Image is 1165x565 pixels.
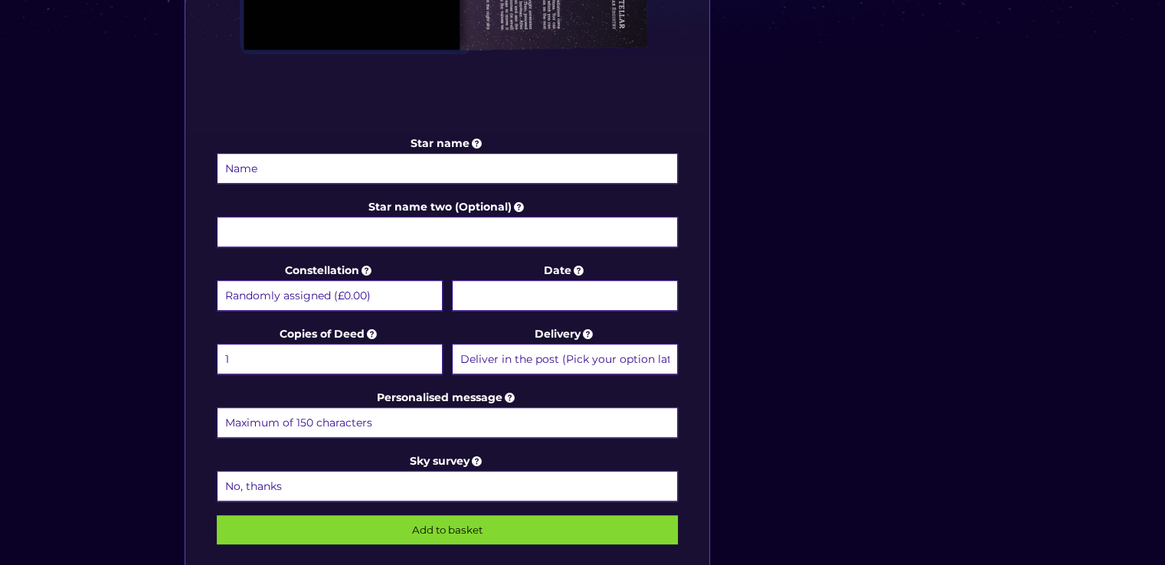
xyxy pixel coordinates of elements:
label: Star name two (Optional) [217,198,679,250]
select: Delivery [452,344,678,374]
label: Delivery [452,325,678,377]
label: Personalised message [217,388,679,440]
input: Star name two (Optional) [217,217,679,247]
input: Star name [217,153,679,184]
select: Copies of Deed [217,344,443,374]
select: Constellation [217,280,443,311]
select: Sky survey [217,471,679,501]
label: Date [452,261,678,313]
label: Copies of Deed [217,325,443,377]
input: Personalised message [217,407,679,438]
input: Add to basket [217,515,679,544]
label: Constellation [217,261,443,313]
label: Star name [217,134,679,186]
input: Date [452,280,678,311]
a: Sky survey [410,454,485,468]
